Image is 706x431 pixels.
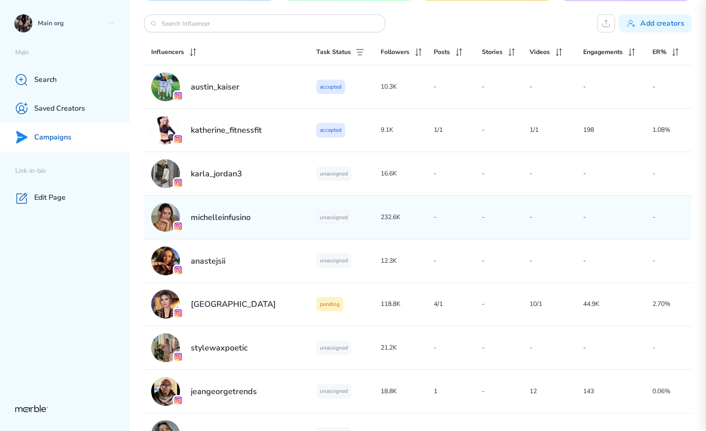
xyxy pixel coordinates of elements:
p: Edit Page [34,193,66,202]
h2: michelleinfusino [191,212,251,223]
p: 12 [530,386,583,397]
p: - [583,212,652,223]
p: - [583,168,652,179]
h2: stylewaxpoetic [191,342,247,353]
p: - [482,256,530,266]
p: 1/1 [434,125,482,135]
p: - [530,256,583,266]
p: 118.8K [381,299,434,310]
p: 16.6K [381,168,434,179]
p: - [652,81,684,92]
p: Influencers [151,47,184,58]
p: 0.06% [652,386,684,397]
p: - [530,81,583,92]
p: - [482,125,530,135]
p: - [583,256,652,266]
p: 2.70% [652,299,684,310]
h2: katherine_fitnessfit [191,125,262,135]
p: Main org [38,19,104,28]
p: - [482,212,530,223]
p: unassigned [316,253,351,268]
p: Posts [434,47,450,58]
p: - [652,256,684,266]
p: - [482,342,530,353]
p: unassigned [316,210,351,224]
h2: austin_kaiser [191,81,239,92]
p: unassigned [316,341,351,355]
p: 9.1K [381,125,434,135]
p: Videos [530,47,550,58]
p: - [434,342,482,353]
p: ER% [652,47,666,58]
h2: jeangeorgetrends [191,386,257,397]
p: - [530,342,583,353]
p: 143 [583,386,652,397]
p: - [583,81,652,92]
p: accepted [316,80,345,94]
p: 1 [434,386,482,397]
p: - [652,342,684,353]
p: 10/1 [530,299,583,310]
p: unassigned [316,166,351,181]
p: 232.6K [381,212,434,223]
p: - [530,168,583,179]
input: Search Influencer [162,19,368,28]
p: accepted [316,123,345,137]
button: Add creators [619,14,692,32]
h2: karla_jordan3 [191,168,242,179]
p: 44.9K [583,299,652,310]
p: - [482,168,530,179]
p: - [482,81,530,92]
p: - [434,168,482,179]
p: Campaigns [34,133,72,142]
p: pending [316,297,343,311]
p: 21.2K [381,342,434,353]
p: 18.8K [381,386,434,397]
p: Followers [381,47,409,58]
p: - [583,342,652,353]
p: - [434,81,482,92]
p: 4/1 [434,299,482,310]
p: 1.08% [652,125,684,135]
p: - [482,386,530,397]
p: 1/1 [530,125,583,135]
p: 12.3K [381,256,434,266]
p: 10.3K [381,81,434,92]
p: - [434,256,482,266]
p: Task Status [316,47,351,58]
p: unassigned [316,384,351,398]
p: Saved Creators [34,104,85,113]
p: 198 [583,125,652,135]
p: Search [34,75,57,85]
p: - [652,168,684,179]
p: Engagements [583,47,623,58]
h2: anastejsii [191,256,225,266]
p: - [652,212,684,223]
p: - [530,212,583,223]
p: Stories [482,47,503,58]
h2: [GEOGRAPHIC_DATA] [191,299,276,310]
p: Link-in-bio [15,167,130,175]
p: - [482,299,530,310]
p: Main [15,49,130,57]
p: - [434,212,482,223]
